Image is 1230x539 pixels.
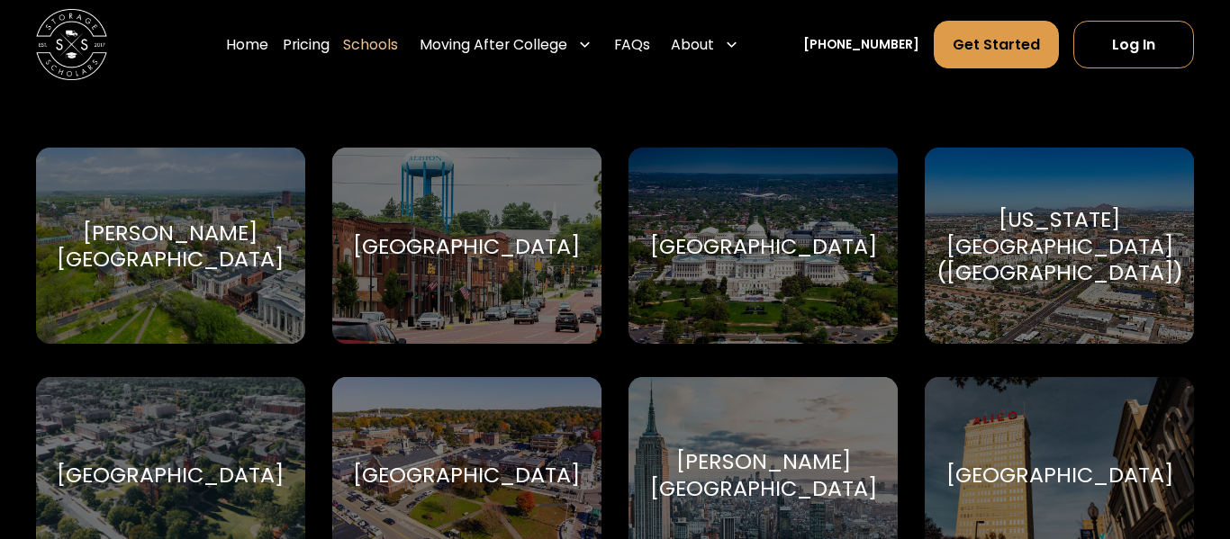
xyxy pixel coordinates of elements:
div: [GEOGRAPHIC_DATA] [353,462,580,489]
a: Log In [1073,21,1195,68]
a: [PHONE_NUMBER] [803,35,919,54]
div: [PERSON_NAME][GEOGRAPHIC_DATA] [650,448,877,501]
a: Go to selected school [332,148,601,344]
div: [GEOGRAPHIC_DATA] [57,462,284,489]
div: About [664,20,746,69]
div: [GEOGRAPHIC_DATA] [946,462,1173,489]
div: Moving After College [420,34,567,56]
a: Schools [343,20,398,69]
div: [GEOGRAPHIC_DATA] [650,233,877,260]
a: home [36,9,107,80]
a: Home [226,20,268,69]
a: Go to selected school [36,148,305,344]
a: Get Started [934,21,1059,68]
a: Go to selected school [925,148,1194,344]
div: [PERSON_NAME][GEOGRAPHIC_DATA] [57,220,284,273]
div: [GEOGRAPHIC_DATA] [353,233,580,260]
div: About [671,34,714,56]
a: FAQs [614,20,650,69]
div: Moving After College [412,20,600,69]
div: [US_STATE][GEOGRAPHIC_DATA] ([GEOGRAPHIC_DATA]) [936,206,1183,286]
a: Pricing [283,20,330,69]
a: Go to selected school [629,148,898,344]
img: Storage Scholars main logo [36,9,107,80]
